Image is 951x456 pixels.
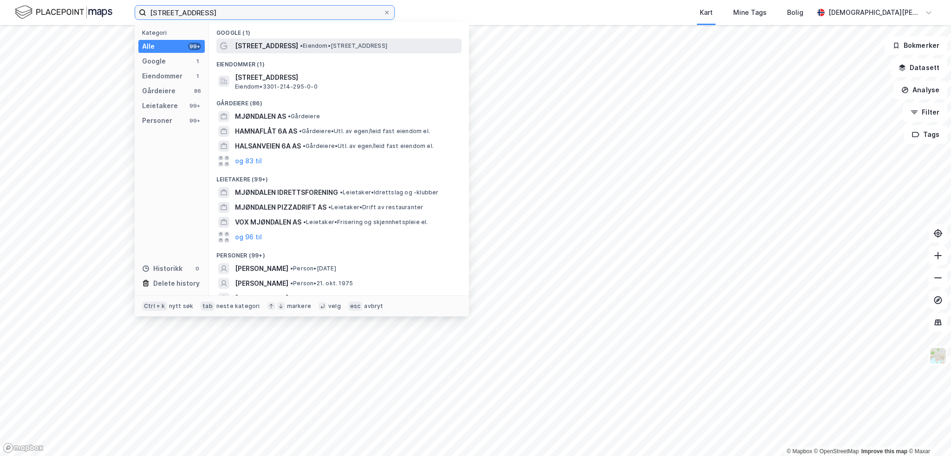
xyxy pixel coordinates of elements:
div: Leietakere (99+) [209,168,469,185]
button: Bokmerker [885,36,947,55]
div: neste kategori [216,302,260,310]
span: HALSANVEIEN 6A AS [235,141,301,152]
div: tab [201,302,215,311]
div: Google [142,56,166,67]
div: Kontrollprogram for chat [905,411,951,456]
div: esc [348,302,363,311]
span: Person • [DATE] [290,265,336,272]
div: Eiendommer [142,71,182,82]
span: Eiendom • 3301-214-295-0-0 [235,83,318,90]
div: Gårdeiere [142,85,176,96]
div: velg [328,302,341,310]
span: Gårdeiere • Utl. av egen/leid fast eiendom el. [303,142,434,150]
div: 99+ [188,102,201,109]
div: Alle [142,41,155,52]
a: Mapbox [787,448,812,455]
span: [STREET_ADDRESS] [235,40,298,51]
div: 1 [194,58,201,65]
div: Personer [142,115,172,126]
button: Datasett [891,58,947,77]
span: Person • 21. okt. 1975 [290,280,353,287]
img: Z [929,347,947,365]
span: Leietaker • Idrettslag og -klubber [340,189,439,196]
span: MJØNDALEN PIZZADRIFT AS [235,202,326,213]
button: og 83 til [235,155,262,167]
a: Improve this map [861,448,907,455]
span: Gårdeiere [288,113,320,120]
div: Leietakere [142,100,178,111]
span: [STREET_ADDRESS] [235,72,458,83]
span: Leietaker • Drift av restauranter [328,204,423,211]
button: Tags [904,125,947,144]
span: • [288,113,291,120]
span: • [303,142,306,149]
button: og 96 til [235,231,262,243]
a: OpenStreetMap [814,448,859,455]
div: 0 [194,265,201,272]
span: • [303,218,306,225]
span: Person • [DATE] [290,295,336,302]
div: markere [287,302,311,310]
div: Google (1) [209,22,469,39]
span: Gårdeiere • Utl. av egen/leid fast eiendom el. [299,128,430,135]
span: • [299,128,302,135]
span: VOX MJØNDALEN AS [235,217,301,228]
span: HAMNAFLÅT 6A AS [235,126,297,137]
input: Søk på adresse, matrikkel, gårdeiere, leietakere eller personer [146,6,383,19]
span: • [290,295,293,302]
span: • [328,204,331,211]
div: Historikk [142,263,182,274]
div: 99+ [188,117,201,124]
span: Leietaker • Frisering og skjønnhetspleie el. [303,218,428,226]
div: nytt søk [169,302,194,310]
div: Ctrl + k [142,302,167,311]
div: Delete history [153,278,200,289]
img: logo.f888ab2527a4732fd821a326f86c7f29.svg [15,4,112,20]
div: Gårdeiere (86) [209,92,469,109]
span: • [300,42,303,49]
div: 86 [194,87,201,95]
div: Kart [700,7,713,18]
div: [DEMOGRAPHIC_DATA][PERSON_NAME] [828,7,921,18]
span: [PERSON_NAME] [235,263,288,274]
div: Kategori [142,29,205,36]
div: Eiendommer (1) [209,53,469,70]
span: • [340,189,343,196]
span: [PERSON_NAME] [235,278,288,289]
button: Filter [903,103,947,122]
iframe: Chat Widget [905,411,951,456]
span: [PERSON_NAME] [235,293,288,304]
button: Analyse [893,81,947,99]
div: 99+ [188,43,201,50]
div: Personer (99+) [209,244,469,261]
div: Bolig [787,7,803,18]
a: Mapbox homepage [3,443,44,453]
span: • [290,280,293,287]
span: MJØNDALEN AS [235,111,286,122]
span: MJØNDALEN IDRETTSFORENING [235,187,338,198]
div: avbryt [364,302,383,310]
div: Mine Tags [733,7,767,18]
div: 1 [194,72,201,80]
span: • [290,265,293,272]
span: Eiendom • [STREET_ADDRESS] [300,42,387,50]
